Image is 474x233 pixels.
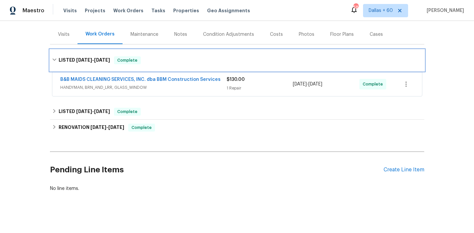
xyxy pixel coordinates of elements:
[76,109,110,114] span: -
[227,85,293,91] div: 1 Repair
[63,7,77,14] span: Visits
[299,31,314,38] div: Photos
[76,109,92,114] span: [DATE]
[207,7,250,14] span: Geo Assignments
[50,185,424,192] div: No line items.
[308,82,322,87] span: [DATE]
[293,81,322,87] span: -
[85,7,105,14] span: Projects
[108,125,124,130] span: [DATE]
[58,31,70,38] div: Visits
[227,77,245,82] span: $130.00
[50,104,424,120] div: LISTED [DATE]-[DATE]Complete
[59,56,110,64] h6: LISTED
[50,154,384,185] h2: Pending Line Items
[23,7,44,14] span: Maestro
[60,77,221,82] a: B&B MAIDS CLEANING SERVICES, INC. dba BBM Construction Services
[94,58,110,62] span: [DATE]
[115,108,140,115] span: Complete
[59,108,110,116] h6: LISTED
[60,84,227,91] span: HANDYMAN, BRN_AND_LRR, GLASS_WINDOW
[129,124,154,131] span: Complete
[173,7,199,14] span: Properties
[203,31,254,38] div: Condition Adjustments
[94,109,110,114] span: [DATE]
[76,58,92,62] span: [DATE]
[151,8,165,13] span: Tasks
[113,7,143,14] span: Work Orders
[369,7,393,14] span: Dallas + 60
[353,4,358,11] div: 581
[115,57,140,64] span: Complete
[90,125,106,130] span: [DATE]
[131,31,158,38] div: Maintenance
[293,82,307,87] span: [DATE]
[363,81,386,87] span: Complete
[384,167,424,173] div: Create Line Item
[76,58,110,62] span: -
[90,125,124,130] span: -
[174,31,187,38] div: Notes
[50,50,424,71] div: LISTED [DATE]-[DATE]Complete
[50,120,424,136] div: RENOVATION [DATE]-[DATE]Complete
[370,31,383,38] div: Cases
[270,31,283,38] div: Costs
[59,124,124,132] h6: RENOVATION
[85,31,115,37] div: Work Orders
[424,7,464,14] span: [PERSON_NAME]
[330,31,354,38] div: Floor Plans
